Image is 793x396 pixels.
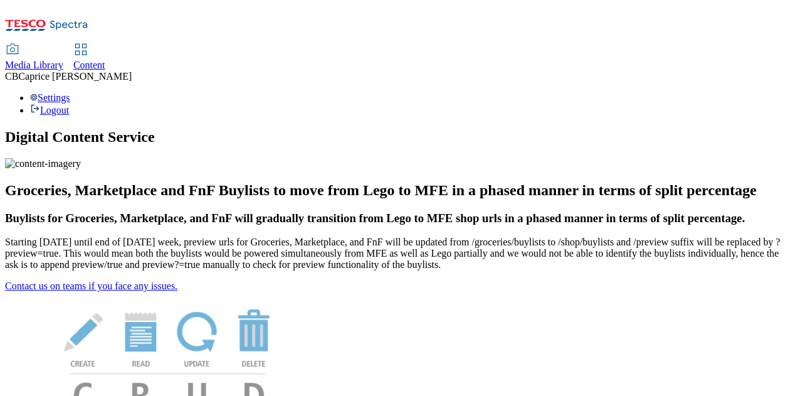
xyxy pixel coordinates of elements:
[5,45,63,71] a: Media Library
[30,92,70,103] a: Settings
[5,129,788,146] h1: Digital Content Service
[5,71,18,82] span: CB
[5,158,81,169] img: content-imagery
[30,105,69,115] a: Logout
[73,45,105,71] a: Content
[5,281,177,291] a: Contact us on teams if you face any issues.
[5,211,788,225] h3: Buylists for Groceries, Marketplace, and FnF will gradually transition from Lego to MFE shop urls...
[5,60,63,70] span: Media Library
[5,237,788,270] p: Starting [DATE] until end of [DATE] week, preview urls for Groceries, Marketplace, and FnF will b...
[73,60,105,70] span: Content
[18,71,132,82] span: Caprice [PERSON_NAME]
[5,182,788,199] h2: Groceries, Marketplace and FnF Buylists to move from Lego to MFE in a phased manner in terms of s...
